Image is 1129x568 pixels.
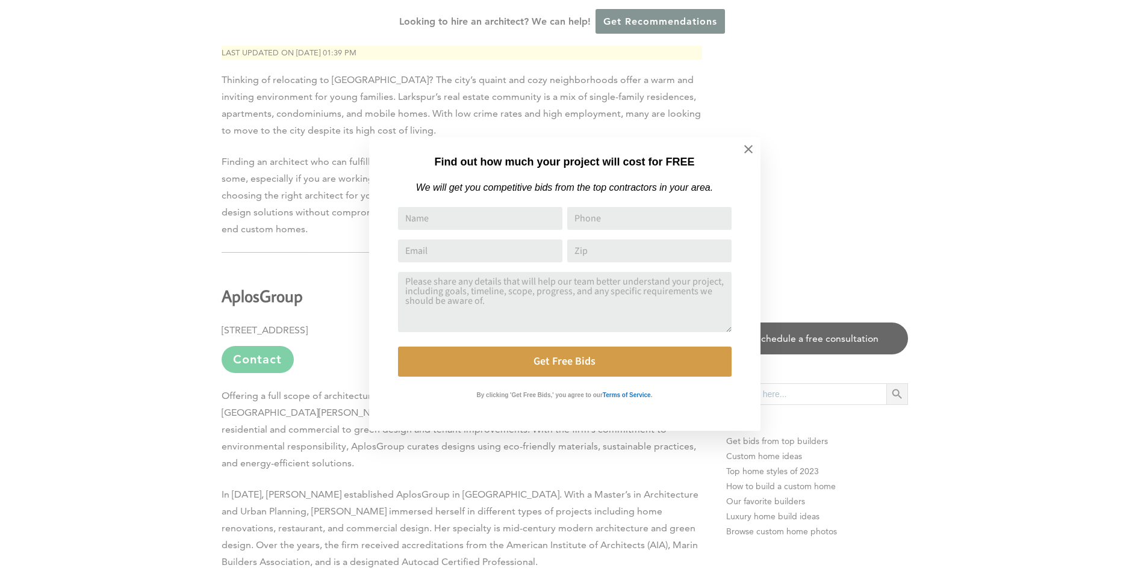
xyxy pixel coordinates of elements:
strong: . [651,392,653,398]
input: Email Address [398,239,562,262]
button: Close [727,128,770,170]
textarea: Comment or Message [398,272,732,332]
input: Name [398,207,562,230]
em: We will get you competitive bids from the top contractors in your area. [416,182,713,193]
strong: By clicking 'Get Free Bids,' you agree to our [477,392,603,398]
strong: Find out how much your project will cost for FREE [434,156,694,168]
input: Phone [567,207,732,230]
strong: Terms of Service [603,392,651,398]
input: Zip [567,239,732,262]
a: Terms of Service [603,389,651,399]
button: Get Free Bids [398,347,732,377]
